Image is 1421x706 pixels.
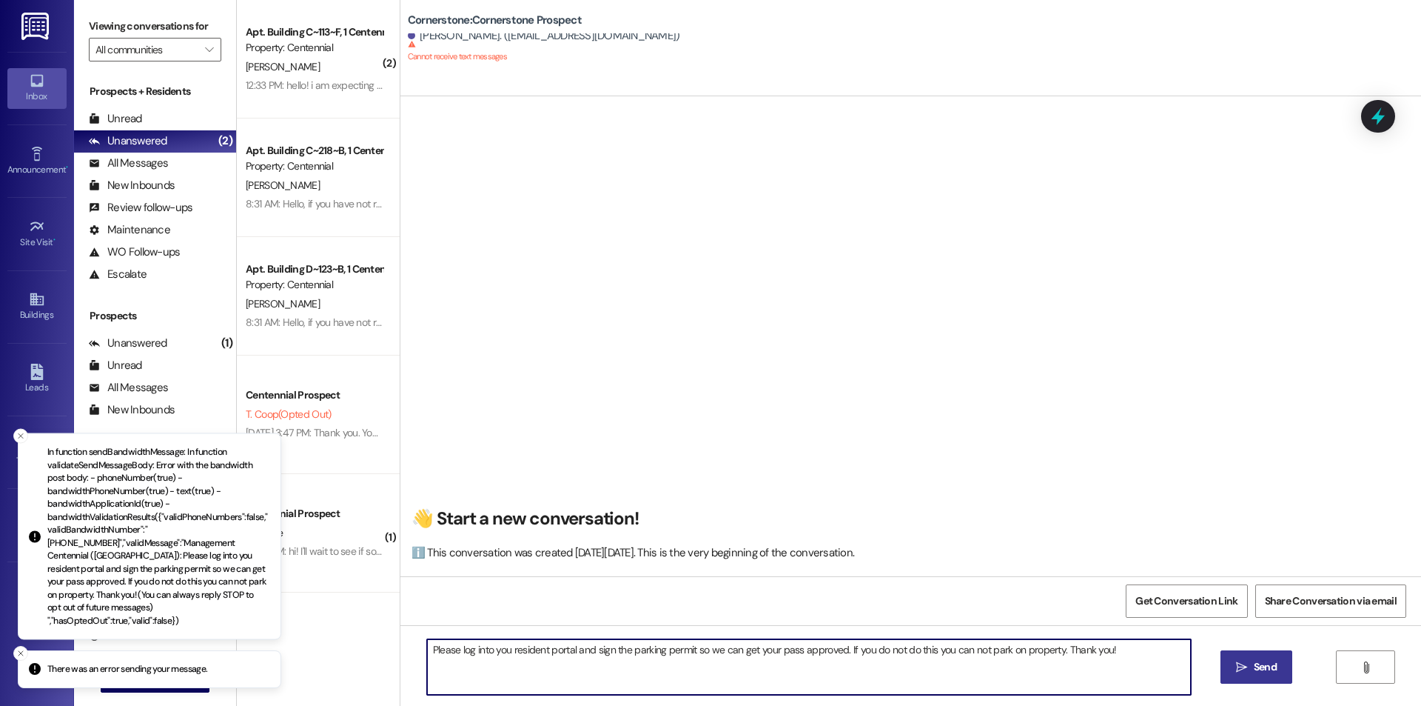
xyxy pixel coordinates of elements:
[74,84,236,99] div: Prospects + Residents
[7,287,67,327] a: Buildings
[1255,585,1406,618] button: Share Conversation via email
[89,111,142,127] div: Unread
[1236,662,1247,673] i: 
[89,222,170,238] div: Maintenance
[246,407,331,421] span: T. Coop (Opted Out)
[408,13,582,28] b: Cornerstone: Cornerstone Prospect
[89,156,168,171] div: All Messages
[89,200,192,216] div: Review follow-ups
[21,13,52,40] img: ResiDesk Logo
[218,332,236,355] div: (1)
[1220,650,1292,684] button: Send
[53,235,56,245] span: •
[7,359,67,399] a: Leads
[89,15,221,38] label: Viewing conversations for
[47,663,208,676] p: There was an error sending your message.
[246,297,320,310] span: [PERSON_NAME]
[7,578,67,618] a: Support
[427,639,1191,695] textarea: Please log into you resident portal and sign the parking permit so we can get your pass approved....
[95,38,198,61] input: All communities
[246,24,383,40] div: Apt. Building C~113~F, 1 Centennial
[47,446,269,627] p: In function sendBandwidthMessage: In function validateSendMessageBody: Error with the bandwidth p...
[246,60,320,73] span: [PERSON_NAME]
[7,214,67,254] a: Site Visit •
[246,143,383,159] div: Apt. Building C~218~B, 1 Centennial
[246,526,283,539] span: A. Grace
[215,130,236,153] div: (2)
[13,429,28,444] button: Close toast
[89,358,142,373] div: Unread
[13,646,28,661] button: Close toast
[1265,593,1397,609] span: Share Conversation via email
[408,40,507,61] sup: Cannot receive text messages
[411,545,1402,561] div: ℹ️ This conversation was created [DATE][DATE]. This is the very beginning of the conversation.
[246,159,383,174] div: Property: Centennial
[89,336,167,351] div: Unanswered
[89,133,167,149] div: Unanswered
[1254,659,1277,675] span: Send
[246,387,383,403] div: Centennial Prospect
[66,162,68,173] span: •
[246,506,383,522] div: Centennial Prospect
[1135,593,1237,609] span: Get Conversation Link
[89,178,175,193] div: New Inbounds
[89,402,175,418] div: New Inbounds
[408,28,680,44] div: [PERSON_NAME]. ([EMAIL_ADDRESS][DOMAIN_NAME])
[7,433,67,473] a: Templates •
[246,277,383,293] div: Property: Centennial
[205,44,213,56] i: 
[246,40,383,56] div: Property: Centennial
[89,244,180,260] div: WO Follow-ups
[1360,662,1371,673] i: 
[7,505,67,545] a: Account
[7,68,67,108] a: Inbox
[1126,585,1247,618] button: Get Conversation Link
[246,316,1335,329] div: 8:31 AM: Hello, if you have not received an email saying your parking permit is good to go or you...
[74,308,236,324] div: Prospects
[246,197,1335,210] div: 8:31 AM: Hello, if you have not received an email saying your parking permit is good to go or you...
[89,380,168,396] div: All Messages
[246,179,320,192] span: [PERSON_NAME]
[246,262,383,277] div: Apt. Building D~123~B, 1 Centennial
[89,267,147,282] div: Escalate
[411,507,1402,530] h2: 👋 Start a new conversation!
